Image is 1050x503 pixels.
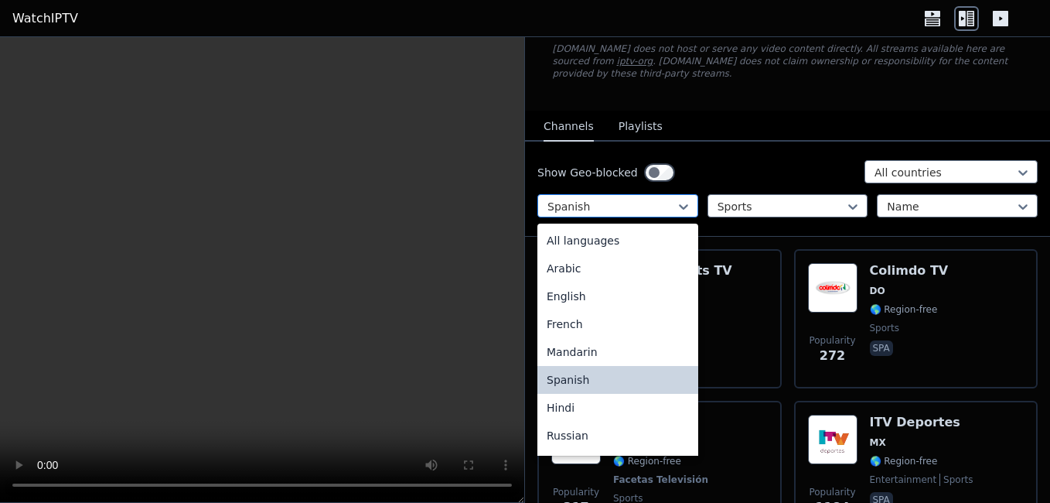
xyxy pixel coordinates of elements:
p: spa [870,340,893,356]
span: Popularity [809,486,855,498]
span: 🌎 Region-free [870,455,938,467]
span: sports [870,322,899,334]
span: DO [870,285,885,297]
span: 🌎 Region-free [870,303,938,316]
div: Arabic [537,255,698,282]
div: Hindi [537,394,698,422]
div: Spanish [537,366,698,394]
span: Popularity [553,486,599,498]
div: English [537,282,698,310]
div: Portuguese [537,450,698,477]
span: 🌎 Region-free [613,455,681,467]
button: Playlists [619,112,663,142]
span: Popularity [809,334,855,347]
div: Russian [537,422,698,450]
span: sports [939,474,973,486]
span: MX [870,436,886,449]
img: Colimdo TV [808,263,857,313]
a: iptv-org [617,56,653,67]
h6: ITV Deportes [870,415,973,430]
label: Show Geo-blocked [537,165,638,180]
button: Channels [544,112,594,142]
span: entertainment [870,474,937,486]
h6: Colimdo TV [870,263,949,279]
p: [DOMAIN_NAME] does not host or serve any video content directly. All streams available here are s... [553,43,1023,80]
div: Mandarin [537,338,698,366]
a: WatchIPTV [12,9,78,28]
span: 272 [820,347,845,365]
div: All languages [537,227,698,255]
img: ITV Deportes [808,415,857,464]
span: Facetas Televisión [613,474,708,486]
div: French [537,310,698,338]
